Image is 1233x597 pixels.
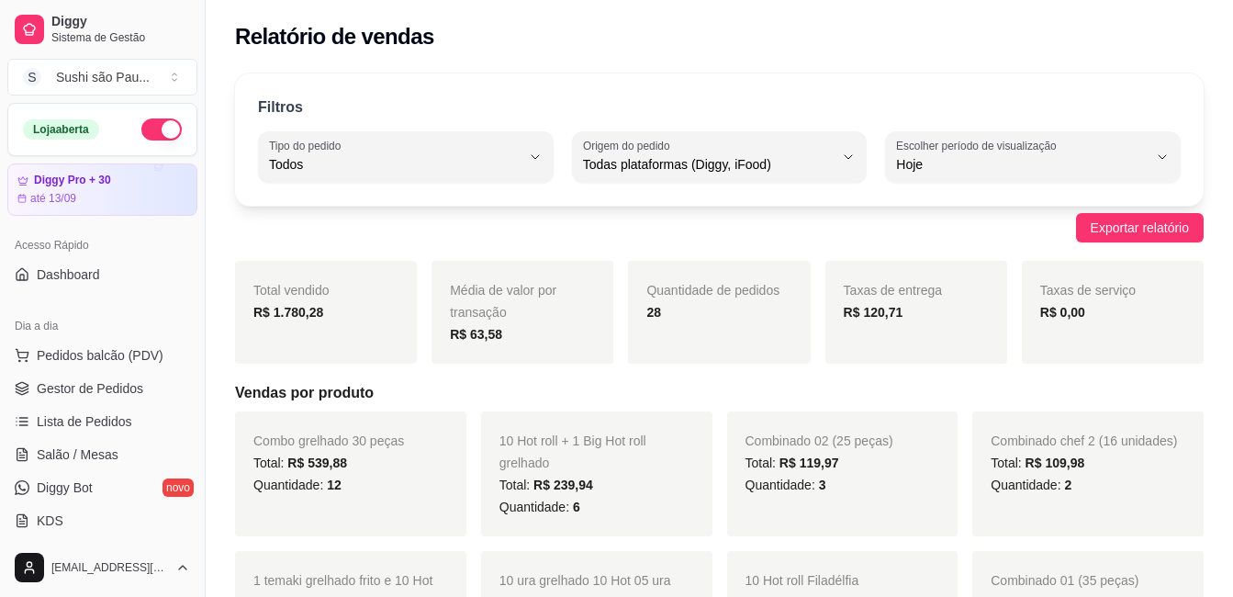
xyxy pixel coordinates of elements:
span: [EMAIL_ADDRESS][DOMAIN_NAME] [51,560,168,575]
span: KDS [37,512,63,530]
a: Gestor de Pedidos [7,374,197,403]
div: Dia a dia [7,311,197,341]
span: Combo grelhado 30 peças [253,434,404,448]
button: Select a team [7,59,197,96]
button: Pedidos balcão (PDV) [7,341,197,370]
a: DiggySistema de Gestão [7,7,197,51]
span: Média de valor por transação [450,283,556,320]
strong: R$ 1.780,28 [253,305,323,320]
span: Dashboard [37,265,100,284]
span: Pedidos balcão (PDV) [37,346,163,365]
a: Lista de Pedidos [7,407,197,436]
span: 3 [819,478,826,492]
strong: R$ 120,71 [844,305,903,320]
span: Todos [269,155,521,174]
span: Total: [991,456,1084,470]
button: Exportar relatório [1076,213,1204,242]
span: Todas plataformas (Diggy, iFood) [583,155,835,174]
span: Hoje [896,155,1148,174]
span: Diggy [51,14,190,30]
span: Total: [499,478,593,492]
span: Total: [745,456,839,470]
span: Diggy Bot [37,479,93,497]
button: Alterar Status [141,118,182,141]
span: Combinado 01 (35 peças) [991,573,1138,588]
button: Escolher período de visualizaçãoHoje [885,131,1181,183]
span: Quantidade de pedidos [646,283,779,298]
span: 10 Hot roll + 1 Big Hot roll grelhado [499,434,646,470]
article: Diggy Pro + 30 [34,174,111,187]
span: Quantidade: [499,500,580,514]
span: Combinado 02 (25 peças) [745,434,893,448]
span: Sistema de Gestão [51,30,190,45]
a: Dashboard [7,260,197,289]
span: 2 [1064,478,1071,492]
article: até 13/09 [30,191,76,206]
span: Total vendido [253,283,330,298]
span: Quantidade: [253,478,342,492]
span: Taxas de entrega [844,283,942,298]
label: Tipo do pedido [269,138,347,153]
span: Quantidade: [745,478,826,492]
span: 12 [327,478,342,492]
strong: R$ 0,00 [1040,305,1085,320]
a: Diggy Botnovo [7,473,197,502]
label: Origem do pedido [583,138,676,153]
h2: Relatório de vendas [235,22,434,51]
span: Quantidade: [991,478,1071,492]
span: Salão / Mesas [37,445,118,464]
span: Gestor de Pedidos [37,379,143,398]
span: R$ 119,97 [779,456,839,470]
span: Lista de Pedidos [37,412,132,431]
a: Salão / Mesas [7,440,197,469]
div: Sushi são Pau ... [56,68,150,86]
div: Acesso Rápido [7,231,197,260]
span: R$ 239,94 [533,478,593,492]
span: 6 [573,500,580,514]
span: Taxas de serviço [1040,283,1136,298]
span: R$ 539,88 [287,456,347,470]
strong: 28 [646,305,661,320]
div: Loja aberta [23,119,99,140]
button: Tipo do pedidoTodos [258,131,554,183]
span: S [23,68,41,86]
span: Exportar relatório [1091,218,1189,238]
a: KDS [7,506,197,535]
a: Diggy Pro + 30até 13/09 [7,163,197,216]
strong: R$ 63,58 [450,327,502,342]
span: 10 Hot roll Filadélfia [745,573,859,588]
span: Total: [253,456,347,470]
button: Origem do pedidoTodas plataformas (Diggy, iFood) [572,131,868,183]
button: [EMAIL_ADDRESS][DOMAIN_NAME] [7,546,197,590]
label: Escolher período de visualização [896,138,1062,153]
p: Filtros [258,96,303,118]
span: R$ 109,98 [1026,456,1085,470]
h5: Vendas por produto [235,382,1204,404]
span: Combinado chef 2 (16 unidades) [991,434,1177,448]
